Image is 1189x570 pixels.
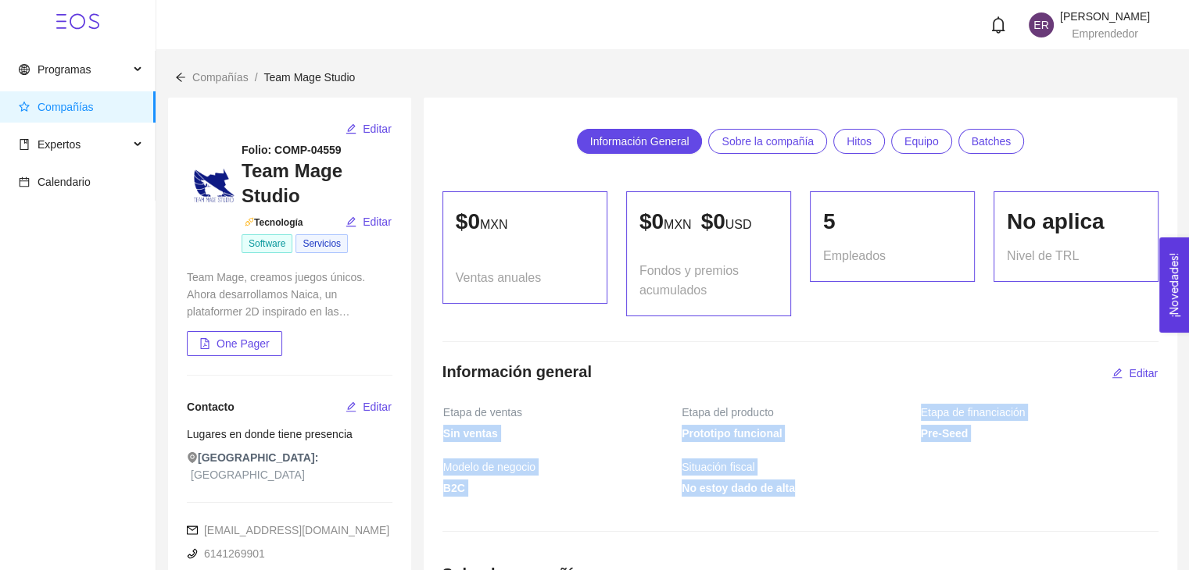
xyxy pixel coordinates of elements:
span: environment [187,452,198,463]
button: editEditar [345,394,392,419]
span: edit [1112,368,1123,380]
a: Batches [958,129,1025,154]
a: Hitos [833,129,885,154]
span: [GEOGRAPHIC_DATA] [191,466,305,483]
span: Expertos [38,138,81,151]
span: One Pager [217,335,270,352]
span: USD [725,218,752,231]
span: Batches [972,130,1012,153]
span: Contacto [187,401,235,413]
span: star [19,102,30,112]
h3: Team Mage Studio [242,159,392,209]
span: phone [187,548,198,559]
span: Empleados [823,246,886,265]
span: 6141269901 [187,547,265,560]
span: edit [346,123,356,136]
span: mail [187,525,198,536]
span: Prototipo funcional [682,425,919,454]
span: Información General [590,130,689,153]
span: B2C [443,479,680,509]
span: Editar [1129,365,1158,382]
button: file-pdfOne Pager [187,331,282,356]
span: Ventas anuales [456,268,541,287]
span: file-pdf [199,338,210,351]
span: Fondos y premios acumulados [639,261,778,300]
div: 5 [823,205,962,239]
span: Compañías [38,101,94,113]
span: Editar [363,398,392,415]
span: api [245,217,254,226]
span: Etapa del producto [682,404,782,421]
span: Emprendedor [1072,27,1138,40]
p: $ 0 $ 0 [639,205,778,239]
span: Team Mage Studio [263,71,355,84]
strong: Folio: COMP-04559 [242,144,342,156]
span: global [19,64,30,75]
span: [GEOGRAPHIC_DATA]: [187,449,318,466]
span: Pre-Seed [921,425,1158,454]
span: [EMAIL_ADDRESS][DOMAIN_NAME] [187,524,389,536]
span: Equipo [904,130,939,153]
div: No aplica [1007,205,1145,239]
span: Editar [363,120,392,137]
span: ER [1033,12,1048,37]
div: Team Mage, creamos juegos únicos. Ahora desarrollamos Naica, un plataformer 2D inspirado en las [... [187,269,392,320]
span: Programas [38,63,91,76]
span: MXN [664,218,692,231]
span: / [255,71,258,84]
span: Etapa de financiación [921,404,1033,421]
span: Modelo de negocio [443,458,543,476]
span: Hitos [847,130,872,153]
span: Sobre la compañía [722,130,814,153]
img: 1754001857910-MANUAL_IDENTIDAD_GGMR_7.png [187,159,242,213]
button: editEditar [345,209,392,234]
span: bell [990,16,1007,34]
a: Información General [577,129,703,154]
span: calendar [19,176,30,187]
span: Software [242,234,292,253]
a: Equipo [891,129,952,154]
span: Compañías [192,71,249,84]
span: book [19,139,30,150]
button: editEditar [1111,361,1159,386]
span: Situación fiscal [682,458,762,476]
a: Sobre la compañía [708,129,827,154]
span: Lugares en donde tiene presencia [187,428,353,440]
span: Tecnología [242,217,303,228]
span: edit [346,216,356,229]
h4: Información general [442,361,592,383]
span: Calendario [38,176,91,188]
span: Nivel de TRL [1007,246,1079,265]
span: MXN [480,218,508,231]
span: edit [346,401,356,414]
span: Servicios [295,234,348,253]
button: Open Feedback Widget [1159,237,1189,333]
span: Editar [363,213,392,230]
span: [PERSON_NAME] [1060,10,1150,23]
button: editEditar [345,116,392,141]
span: Sin ventas [443,425,680,454]
span: arrow-left [175,72,186,83]
span: Etapa de ventas [443,404,530,421]
p: $ 0 [456,205,594,239]
span: No estoy dado de alta [682,479,1158,509]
